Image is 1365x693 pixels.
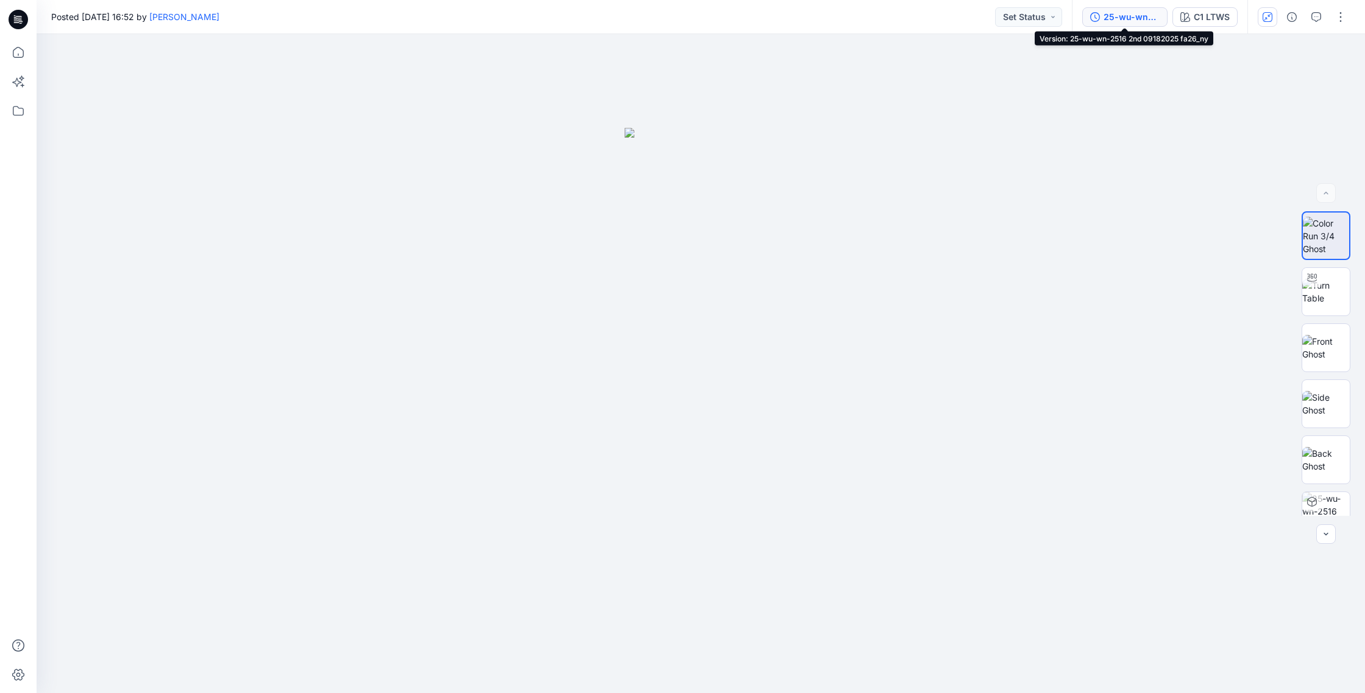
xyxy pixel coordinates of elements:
div: 25-wu-wn-2516 2nd 09182025 fa26_ny [1104,10,1160,24]
img: eyJhbGciOiJIUzI1NiIsImtpZCI6IjAiLCJzbHQiOiJzZXMiLCJ0eXAiOiJKV1QifQ.eyJkYXRhIjp7InR5cGUiOiJzdG9yYW... [625,128,777,693]
img: Front Ghost [1302,335,1350,361]
img: Color Run 3/4 Ghost [1303,217,1349,255]
img: 25-wu-wn-2516 2nd 09182025 fa26_ny C1 LTWS [1302,492,1350,540]
img: Back Ghost [1302,447,1350,473]
a: [PERSON_NAME] [149,12,219,22]
img: Side Ghost [1302,391,1350,417]
button: Details [1282,7,1302,27]
button: C1 LTWS [1172,7,1238,27]
button: 25-wu-wn-2516 2nd 09182025 fa26_ny [1082,7,1168,27]
span: Posted [DATE] 16:52 by [51,10,219,23]
img: Turn Table [1302,279,1350,304]
div: C1 LTWS [1194,10,1230,24]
